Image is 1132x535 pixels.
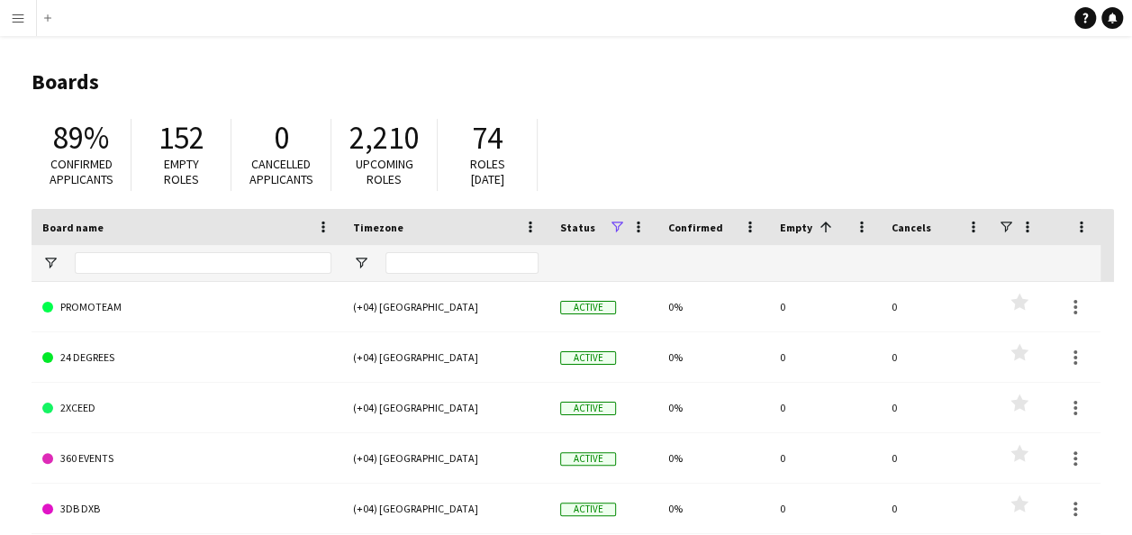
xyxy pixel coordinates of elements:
[657,332,769,382] div: 0%
[42,332,331,383] a: 24 DEGREES
[881,484,992,533] div: 0
[158,118,204,158] span: 152
[769,282,881,331] div: 0
[881,383,992,432] div: 0
[560,503,616,516] span: Active
[50,156,113,187] span: Confirmed applicants
[560,301,616,314] span: Active
[780,221,812,234] span: Empty
[32,68,1114,95] h1: Boards
[274,118,289,158] span: 0
[164,156,199,187] span: Empty roles
[342,484,549,533] div: (+04) [GEOGRAPHIC_DATA]
[881,282,992,331] div: 0
[892,221,931,234] span: Cancels
[342,433,549,483] div: (+04) [GEOGRAPHIC_DATA]
[472,118,503,158] span: 74
[42,484,331,534] a: 3DB DXB
[657,282,769,331] div: 0%
[560,402,616,415] span: Active
[769,332,881,382] div: 0
[342,332,549,382] div: (+04) [GEOGRAPHIC_DATA]
[42,221,104,234] span: Board name
[42,255,59,271] button: Open Filter Menu
[42,383,331,433] a: 2XCEED
[560,351,616,365] span: Active
[881,332,992,382] div: 0
[769,433,881,483] div: 0
[342,282,549,331] div: (+04) [GEOGRAPHIC_DATA]
[470,156,505,187] span: Roles [DATE]
[42,433,331,484] a: 360 EVENTS
[769,484,881,533] div: 0
[75,252,331,274] input: Board name Filter Input
[342,383,549,432] div: (+04) [GEOGRAPHIC_DATA]
[249,156,313,187] span: Cancelled applicants
[349,118,419,158] span: 2,210
[769,383,881,432] div: 0
[560,221,595,234] span: Status
[881,433,992,483] div: 0
[53,118,109,158] span: 89%
[668,221,723,234] span: Confirmed
[657,484,769,533] div: 0%
[657,433,769,483] div: 0%
[657,383,769,432] div: 0%
[385,252,539,274] input: Timezone Filter Input
[560,452,616,466] span: Active
[353,221,403,234] span: Timezone
[42,282,331,332] a: PROMOTEAM
[353,255,369,271] button: Open Filter Menu
[356,156,413,187] span: Upcoming roles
